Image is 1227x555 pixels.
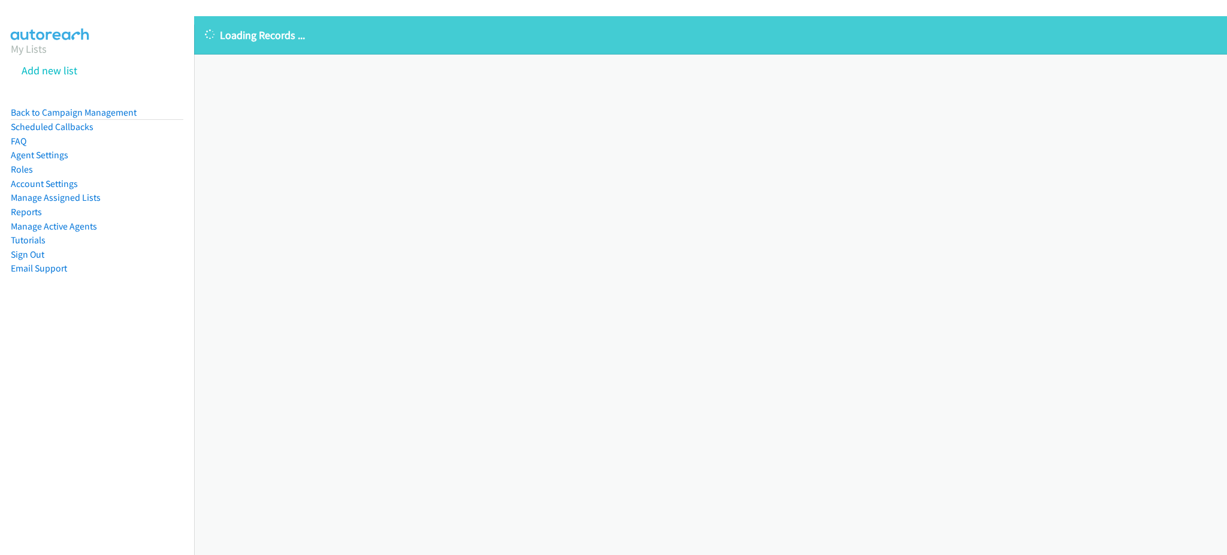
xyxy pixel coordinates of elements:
p: Loading Records ... [205,27,1216,43]
a: Email Support [11,263,67,274]
a: Roles [11,164,33,175]
a: Back to Campaign Management [11,107,137,118]
a: FAQ [11,135,26,147]
a: Tutorials [11,234,46,246]
a: Agent Settings [11,149,68,161]
a: Sign Out [11,249,44,260]
a: Add new list [22,64,77,77]
a: Scheduled Callbacks [11,121,93,132]
a: Account Settings [11,178,78,189]
a: My Lists [11,42,47,56]
a: Manage Assigned Lists [11,192,101,203]
a: Manage Active Agents [11,221,97,232]
a: Reports [11,206,42,218]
